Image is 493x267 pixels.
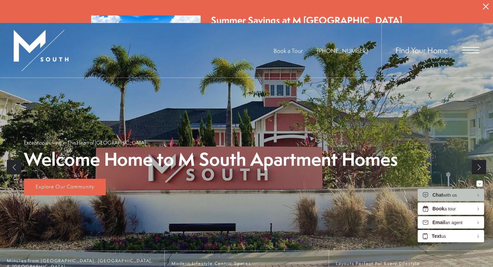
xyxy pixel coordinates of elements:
span: Explore Our Community [36,183,94,190]
a: Book a Tour [274,47,303,55]
img: Summer Savings at M South Apartments [91,15,201,80]
button: Open Menu [462,47,479,53]
div: Summer Savings at M [GEOGRAPHIC_DATA] [211,14,402,27]
span: Layouts Perfect For Every Lifestyle [336,260,420,266]
span: [PHONE_NUMBER] [317,47,368,55]
img: MSouth [14,30,68,71]
a: Find Your Home [395,45,448,56]
a: Explore Our Community [24,179,106,195]
a: Call Us at 813-570-8014 [317,47,368,55]
a: Previous [7,160,21,174]
a: Next [472,160,486,174]
span: Modern Lifestyle Centric Spaces [172,260,260,266]
p: Welcome Home to M South Apartment Homes [24,150,398,169]
p: Exceptional Living in The Heart of [GEOGRAPHIC_DATA] [24,139,146,146]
